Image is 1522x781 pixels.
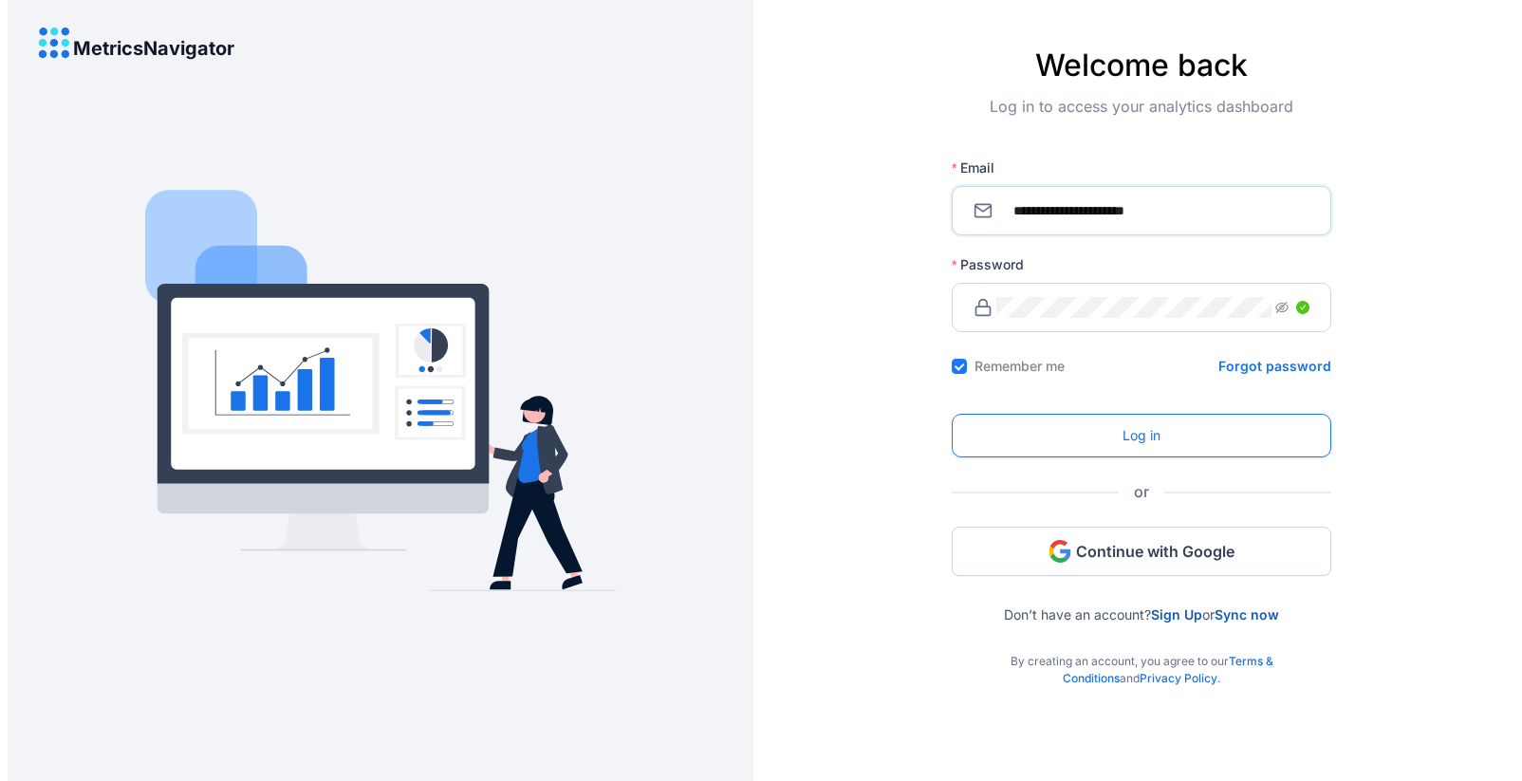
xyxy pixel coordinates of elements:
div: By creating an account, you agree to our and . [952,623,1331,687]
span: eye-invisible [1275,301,1289,314]
button: Continue with Google [952,527,1331,576]
a: Sync now [1215,606,1279,623]
h4: MetricsNavigator [73,38,234,59]
label: Email [952,158,1008,177]
span: or [1119,480,1164,504]
input: Email [996,200,1309,221]
span: Log in [1123,425,1160,446]
a: Privacy Policy [1140,671,1217,685]
input: Password [996,297,1271,318]
div: Don’t have an account? or [952,576,1331,623]
a: Sign Up [1151,606,1202,623]
div: Log in to access your analytics dashboard [952,95,1331,148]
button: Log in [952,414,1331,457]
label: Password [952,255,1037,274]
span: Continue with Google [1076,541,1234,562]
a: Forgot password [1218,357,1331,376]
span: Remember me [967,357,1072,376]
h4: Welcome back [952,47,1331,84]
